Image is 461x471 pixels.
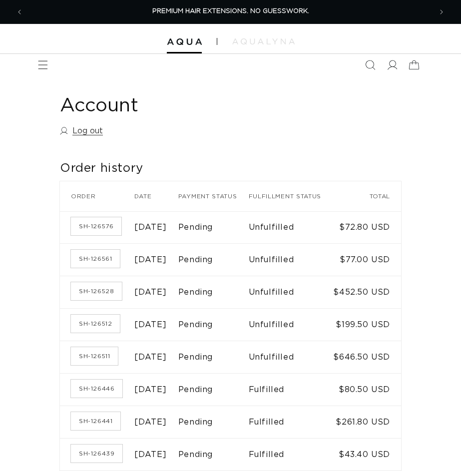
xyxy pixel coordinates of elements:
[134,418,167,426] time: [DATE]
[333,244,401,276] td: $77.00 USD
[32,54,54,76] summary: Menu
[178,181,249,211] th: Payment status
[134,321,167,329] time: [DATE]
[60,181,134,211] th: Order
[71,217,121,235] a: Order number SH-126576
[134,353,167,361] time: [DATE]
[333,406,401,439] td: $261.80 USD
[333,181,401,211] th: Total
[134,288,167,296] time: [DATE]
[8,1,30,23] button: Previous announcement
[71,347,118,365] a: Order number SH-126511
[178,341,249,374] td: Pending
[249,211,333,244] td: Unfulfilled
[71,250,120,268] a: Order number SH-126561
[249,374,333,406] td: Fulfilled
[178,439,249,471] td: Pending
[178,276,249,309] td: Pending
[178,374,249,406] td: Pending
[60,161,401,176] h2: Order history
[71,315,120,333] a: Order number SH-126512
[71,282,122,300] a: Order number SH-126528
[333,211,401,244] td: $72.80 USD
[333,309,401,341] td: $199.50 USD
[249,439,333,471] td: Fulfilled
[71,412,120,430] a: Order number SH-126441
[71,380,122,398] a: Order number SH-126446
[232,38,295,44] img: aqualyna.com
[359,54,381,76] summary: Search
[178,244,249,276] td: Pending
[249,181,333,211] th: Fulfillment status
[71,445,122,463] a: Order number SH-126439
[333,374,401,406] td: $80.50 USD
[60,124,103,138] a: Log out
[178,309,249,341] td: Pending
[249,309,333,341] td: Unfulfilled
[60,94,401,118] h1: Account
[431,1,453,23] button: Next announcement
[249,244,333,276] td: Unfulfilled
[134,386,167,394] time: [DATE]
[152,8,309,14] span: PREMIUM HAIR EXTENSIONS. NO GUESSWORK.
[249,276,333,309] td: Unfulfilled
[333,341,401,374] td: $646.50 USD
[134,451,167,459] time: [DATE]
[134,223,167,231] time: [DATE]
[333,276,401,309] td: $452.50 USD
[249,341,333,374] td: Unfulfilled
[178,211,249,244] td: Pending
[134,256,167,264] time: [DATE]
[249,406,333,439] td: Fulfilled
[333,439,401,471] td: $43.40 USD
[167,38,202,45] img: Aqua Hair Extensions
[178,406,249,439] td: Pending
[134,181,178,211] th: Date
